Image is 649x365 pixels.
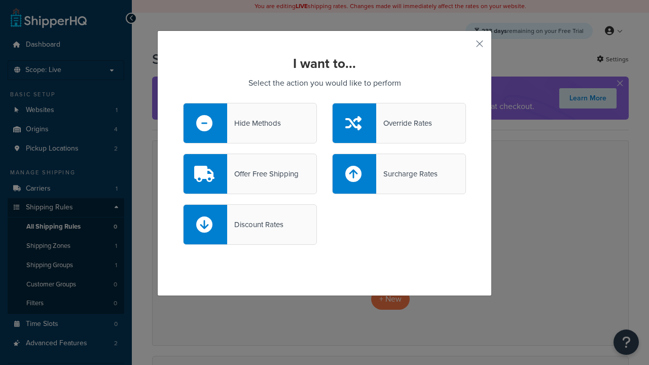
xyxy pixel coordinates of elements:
[227,217,283,232] div: Discount Rates
[183,76,466,90] p: Select the action you would like to perform
[227,167,299,181] div: Offer Free Shipping
[376,116,432,130] div: Override Rates
[293,54,356,73] strong: I want to...
[376,167,438,181] div: Surcharge Rates
[227,116,281,130] div: Hide Methods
